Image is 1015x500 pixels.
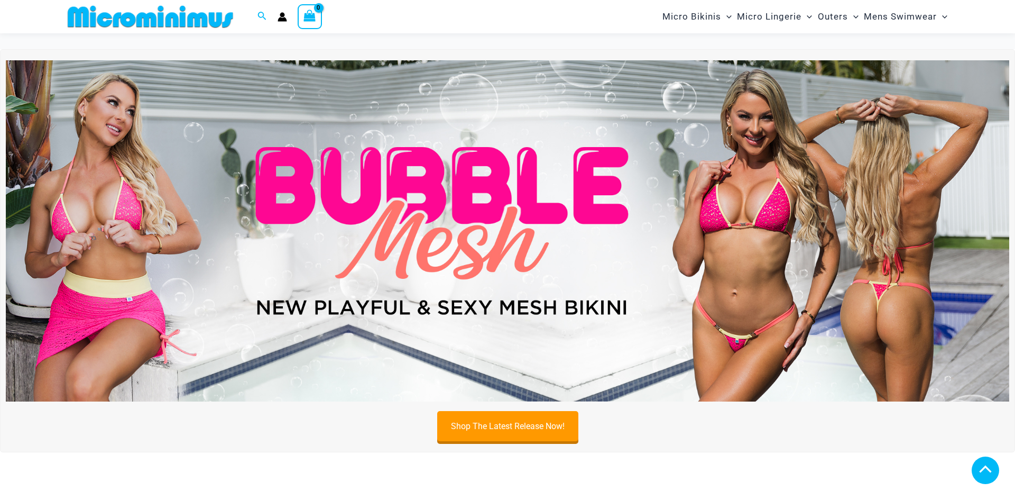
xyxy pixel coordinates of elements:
span: Menu Toggle [848,3,859,30]
a: Micro BikinisMenu ToggleMenu Toggle [660,3,734,30]
span: Mens Swimwear [864,3,937,30]
a: Micro LingerieMenu ToggleMenu Toggle [734,3,815,30]
span: Micro Bikinis [662,3,721,30]
span: Menu Toggle [721,3,732,30]
img: Bubble Mesh Highlight Pink [6,60,1009,402]
a: Mens SwimwearMenu ToggleMenu Toggle [861,3,950,30]
nav: Site Navigation [658,2,952,32]
span: Outers [818,3,848,30]
a: Account icon link [278,12,287,22]
span: Menu Toggle [801,3,812,30]
a: Search icon link [257,10,267,23]
span: Micro Lingerie [737,3,801,30]
a: Shop The Latest Release Now! [437,411,578,441]
img: MM SHOP LOGO FLAT [63,5,237,29]
span: Menu Toggle [937,3,947,30]
a: OutersMenu ToggleMenu Toggle [815,3,861,30]
a: View Shopping Cart, empty [298,4,322,29]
